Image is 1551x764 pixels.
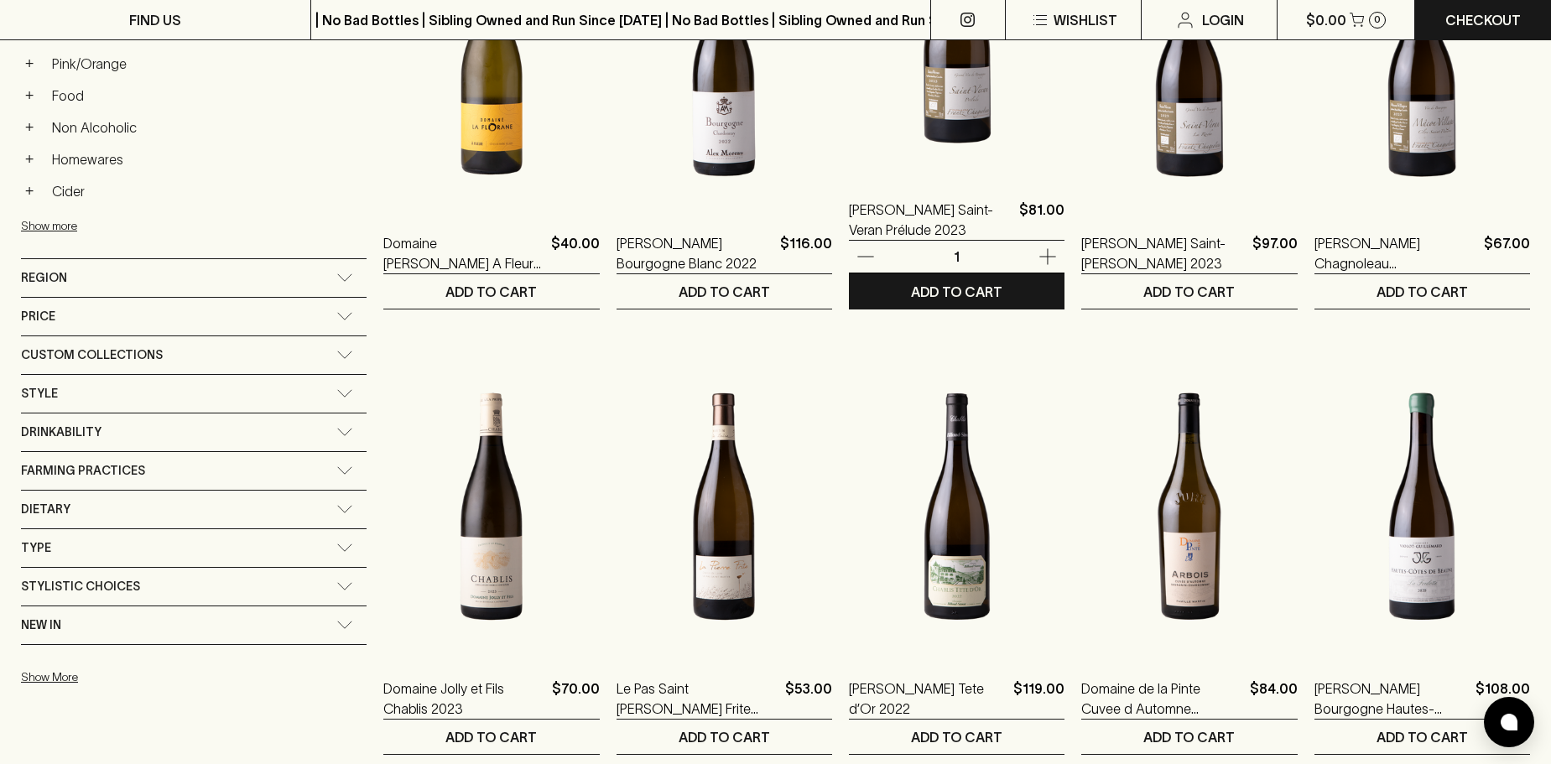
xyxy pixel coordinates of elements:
[1314,233,1477,273] a: [PERSON_NAME] Chagnoleau [GEOGRAPHIC_DATA]-Villages [GEOGRAPHIC_DATA] [GEOGRAPHIC_DATA] 2023
[21,615,61,636] span: New In
[21,568,367,605] div: Stylistic Choices
[21,336,367,374] div: Custom Collections
[849,678,1007,719] a: [PERSON_NAME] Tete d’Or 2022
[1476,678,1530,719] p: $108.00
[21,660,241,694] button: Show More
[552,678,600,719] p: $70.00
[849,720,1064,754] button: ADD TO CART
[44,81,367,110] a: Food
[911,282,1002,302] p: ADD TO CART
[21,460,145,481] span: Farming Practices
[21,606,367,644] div: New In
[1054,10,1117,30] p: Wishlist
[21,119,38,136] button: +
[1250,678,1298,719] p: $84.00
[1484,233,1530,273] p: $67.00
[445,282,537,302] p: ADD TO CART
[21,383,58,404] span: Style
[1314,274,1530,309] button: ADD TO CART
[21,55,38,72] button: +
[617,274,832,309] button: ADD TO CART
[849,360,1064,653] img: Billaud Simon Chablis Tete d’Or 2022
[1202,10,1244,30] p: Login
[1314,678,1469,719] a: [PERSON_NAME] Bourgogne Hautes-Cotes de Beaune La Foulotte Blanc 2020
[383,233,544,273] a: Domaine [PERSON_NAME] A Fleur Blanc White Blend 2023
[21,576,140,597] span: Stylistic Choices
[21,529,367,567] div: Type
[785,678,832,719] p: $53.00
[1252,233,1298,273] p: $97.00
[1314,360,1530,653] img: Joannes Violot-Guillemard Bourgogne Hautes-Cotes de Beaune La Foulotte Blanc 2020
[1445,10,1521,30] p: Checkout
[21,87,38,104] button: +
[44,177,367,205] a: Cider
[21,375,367,413] div: Style
[617,720,832,754] button: ADD TO CART
[911,727,1002,747] p: ADD TO CART
[679,727,770,747] p: ADD TO CART
[21,452,367,490] div: Farming Practices
[849,274,1064,309] button: ADD TO CART
[551,233,600,273] p: $40.00
[21,209,241,243] button: Show more
[21,422,101,443] span: Drinkability
[617,233,773,273] a: [PERSON_NAME] Bourgogne Blanc 2022
[21,268,67,288] span: Region
[21,306,55,327] span: Price
[780,233,832,273] p: $116.00
[21,499,70,520] span: Dietary
[617,678,778,719] a: Le Pas Saint [PERSON_NAME] Frite Saumur Blanc 2022
[1081,274,1297,309] button: ADD TO CART
[1306,10,1346,30] p: $0.00
[1081,360,1297,653] img: Domaine de la Pinte Cuvee d Automne Savagnin Chardonnay NV
[1501,714,1517,730] img: bubble-icon
[1081,678,1242,719] a: Domaine de la Pinte Cuvee d Automne Savagnin Chardonnay NV
[383,274,599,309] button: ADD TO CART
[1374,15,1381,24] p: 0
[1081,233,1245,273] a: [PERSON_NAME] Saint-[PERSON_NAME] 2023
[1019,200,1064,240] p: $81.00
[1377,282,1468,302] p: ADD TO CART
[1314,720,1530,754] button: ADD TO CART
[849,200,1012,240] a: [PERSON_NAME] Saint-Veran Prélude 2023
[445,727,537,747] p: ADD TO CART
[21,259,367,297] div: Region
[21,151,38,168] button: +
[1377,727,1468,747] p: ADD TO CART
[44,145,367,174] a: Homewares
[21,345,163,366] span: Custom Collections
[383,360,599,653] img: Domaine Jolly et Fils Chablis 2023
[1143,282,1235,302] p: ADD TO CART
[1013,678,1064,719] p: $119.00
[21,491,367,528] div: Dietary
[21,183,38,200] button: +
[617,360,832,653] img: Le Pas Saint Martin La Pierre Frite Saumur Blanc 2022
[129,10,181,30] p: FIND US
[44,113,367,142] a: Non Alcoholic
[937,247,977,266] p: 1
[44,49,367,78] a: Pink/Orange
[383,720,599,754] button: ADD TO CART
[679,282,770,302] p: ADD TO CART
[383,678,544,719] a: Domaine Jolly et Fils Chablis 2023
[1081,720,1297,754] button: ADD TO CART
[21,538,51,559] span: Type
[21,298,367,335] div: Price
[21,413,367,451] div: Drinkability
[1143,727,1235,747] p: ADD TO CART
